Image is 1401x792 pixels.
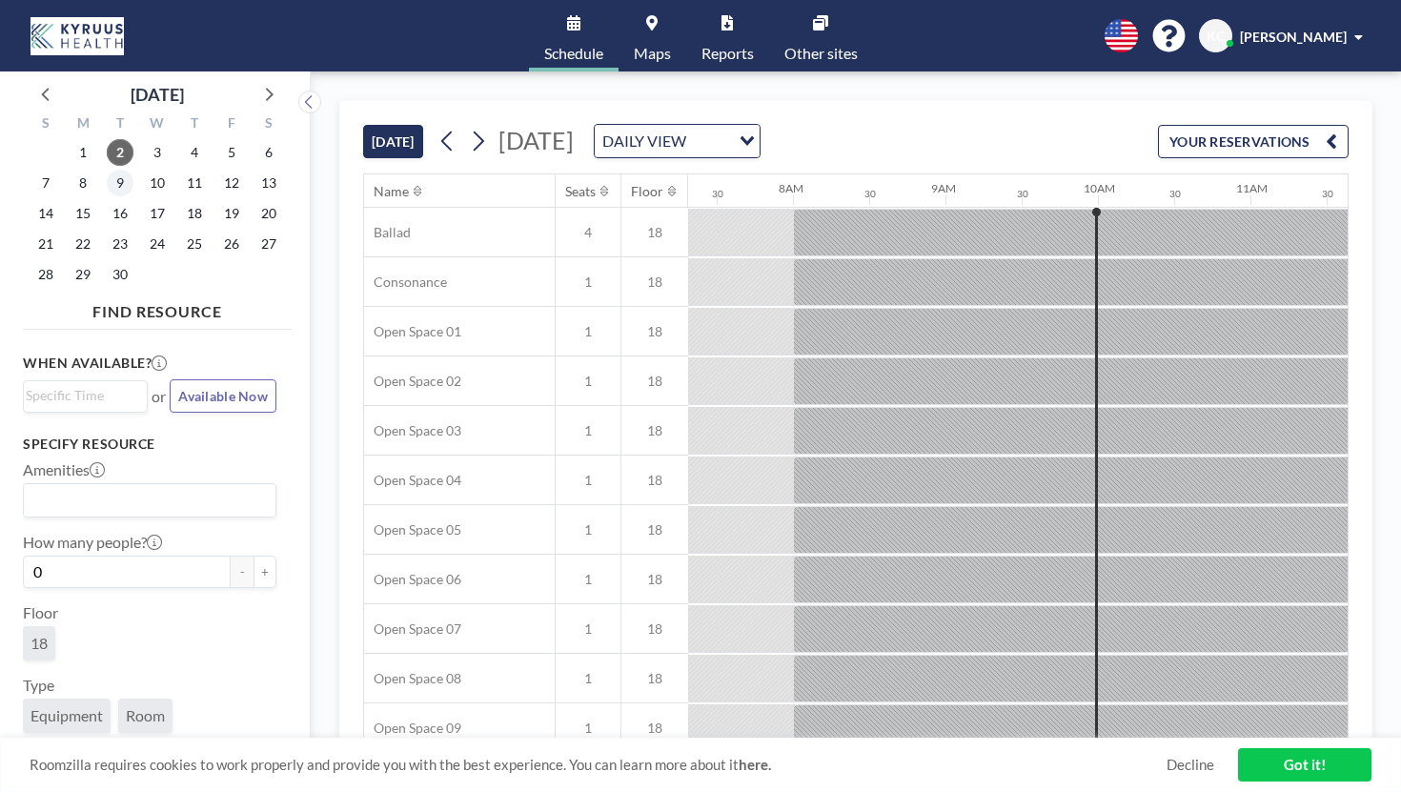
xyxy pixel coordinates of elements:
[692,129,728,153] input: Search for option
[144,231,171,257] span: Wednesday, September 24, 2025
[255,200,282,227] span: Saturday, September 20, 2025
[23,436,276,453] h3: Specify resource
[621,422,688,439] span: 18
[1240,29,1347,45] span: [PERSON_NAME]
[107,200,133,227] span: Tuesday, September 16, 2025
[556,323,620,340] span: 1
[181,139,208,166] span: Thursday, September 4, 2025
[23,603,58,622] label: Floor
[556,274,620,291] span: 1
[595,125,760,157] div: Search for option
[70,170,96,196] span: Monday, September 8, 2025
[30,706,103,725] span: Equipment
[32,261,59,288] span: Sunday, September 28, 2025
[364,422,461,439] span: Open Space 03
[30,17,124,55] img: organization-logo
[213,112,250,137] div: F
[30,634,48,653] span: 18
[364,521,461,538] span: Open Space 05
[621,720,688,737] span: 18
[621,472,688,489] span: 18
[23,533,162,552] label: How many people?
[374,183,409,200] div: Name
[621,521,688,538] span: 18
[556,571,620,588] span: 1
[1017,188,1028,200] div: 30
[70,139,96,166] span: Monday, September 1, 2025
[170,379,276,413] button: Available Now
[107,261,133,288] span: Tuesday, September 30, 2025
[779,181,803,195] div: 8AM
[621,373,688,390] span: 18
[26,385,136,406] input: Search for option
[126,706,165,725] span: Room
[144,170,171,196] span: Wednesday, September 10, 2025
[178,388,268,404] span: Available Now
[556,670,620,687] span: 1
[250,112,287,137] div: S
[65,112,102,137] div: M
[1236,181,1268,195] div: 11AM
[621,224,688,241] span: 18
[218,200,245,227] span: Friday, September 19, 2025
[556,472,620,489] span: 1
[364,323,461,340] span: Open Space 01
[1167,756,1214,774] a: Decline
[107,231,133,257] span: Tuesday, September 23, 2025
[364,571,461,588] span: Open Space 06
[864,188,876,200] div: 30
[565,183,596,200] div: Seats
[1084,181,1115,195] div: 10AM
[556,720,620,737] span: 1
[255,231,282,257] span: Saturday, September 27, 2025
[131,81,184,108] div: [DATE]
[621,571,688,588] span: 18
[621,670,688,687] span: 18
[364,224,411,241] span: Ballad
[631,183,663,200] div: Floor
[1238,748,1371,782] a: Got it!
[32,231,59,257] span: Sunday, September 21, 2025
[739,756,771,773] a: here.
[70,231,96,257] span: Monday, September 22, 2025
[556,521,620,538] span: 1
[556,422,620,439] span: 1
[498,126,574,154] span: [DATE]
[364,472,461,489] span: Open Space 04
[544,46,603,61] span: Schedule
[1169,188,1181,200] div: 30
[107,170,133,196] span: Tuesday, September 9, 2025
[218,139,245,166] span: Friday, September 5, 2025
[701,46,754,61] span: Reports
[70,261,96,288] span: Monday, September 29, 2025
[556,224,620,241] span: 4
[364,274,447,291] span: Consonance
[70,200,96,227] span: Monday, September 15, 2025
[23,294,292,321] h4: FIND RESOURCE
[32,200,59,227] span: Sunday, September 14, 2025
[231,556,254,588] button: -
[364,670,461,687] span: Open Space 08
[255,170,282,196] span: Saturday, September 13, 2025
[218,231,245,257] span: Friday, September 26, 2025
[30,756,1167,774] span: Roomzilla requires cookies to work properly and provide you with the best experience. You can lea...
[556,620,620,638] span: 1
[364,620,461,638] span: Open Space 07
[144,139,171,166] span: Wednesday, September 3, 2025
[218,170,245,196] span: Friday, September 12, 2025
[621,323,688,340] span: 18
[28,112,65,137] div: S
[621,620,688,638] span: 18
[255,139,282,166] span: Saturday, September 6, 2025
[139,112,176,137] div: W
[254,556,276,588] button: +
[634,46,671,61] span: Maps
[1322,188,1333,200] div: 30
[181,170,208,196] span: Thursday, September 11, 2025
[32,170,59,196] span: Sunday, September 7, 2025
[599,129,690,153] span: DAILY VIEW
[23,460,105,479] label: Amenities
[364,373,461,390] span: Open Space 02
[152,387,166,406] span: or
[26,488,265,513] input: Search for option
